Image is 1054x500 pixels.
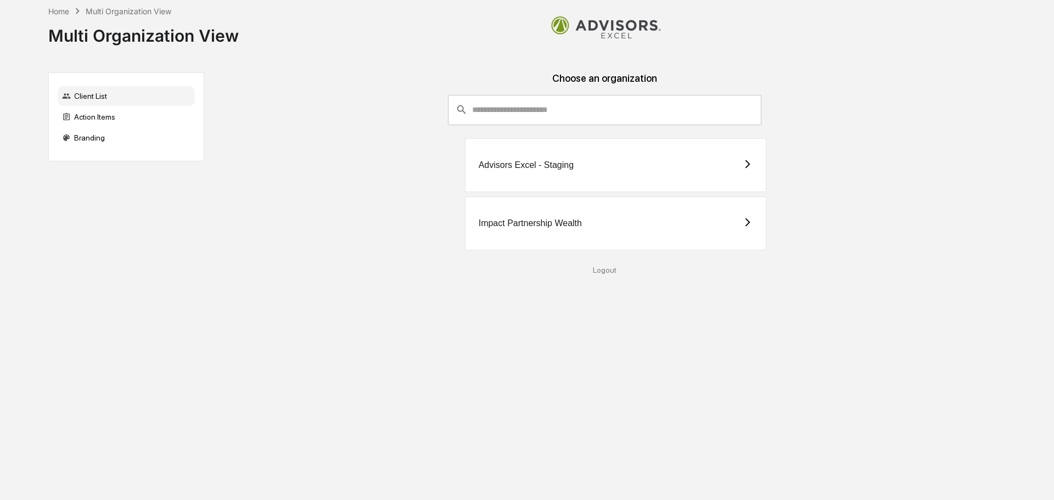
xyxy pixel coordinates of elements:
[58,128,195,148] div: Branding
[48,17,239,46] div: Multi Organization View
[551,16,661,38] img: Advisors Excel
[213,266,997,274] div: Logout
[213,72,997,95] div: Choose an organization
[58,107,195,127] div: Action Items
[448,95,761,125] div: consultant-dashboard__filter-organizations-search-bar
[479,218,582,228] div: Impact Partnership Wealth
[479,160,574,170] div: Advisors Excel - Staging
[86,7,171,16] div: Multi Organization View
[58,86,195,106] div: Client List
[48,7,69,16] div: Home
